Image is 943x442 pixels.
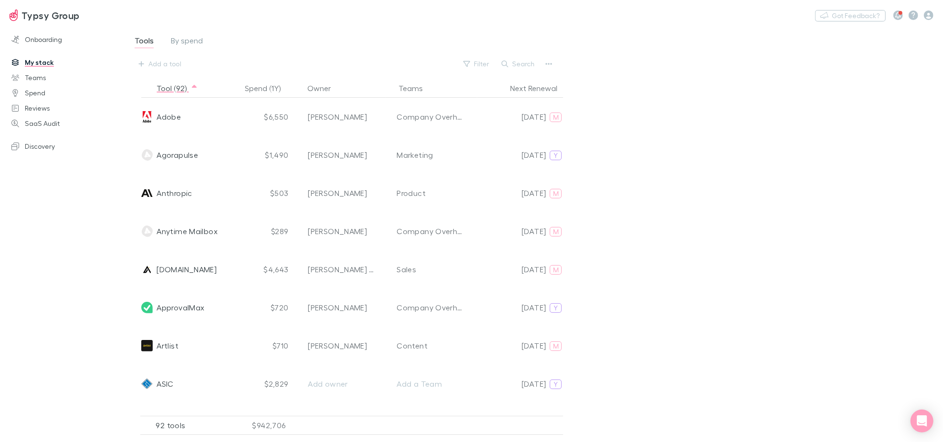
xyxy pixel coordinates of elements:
[911,410,933,432] div: Open Intercom Messenger
[497,414,568,430] button: [DATE]M
[308,226,367,237] div: [PERSON_NAME]
[397,378,442,390] div: Add a Team
[2,139,130,154] a: Discovery
[302,185,382,201] button: [PERSON_NAME]
[522,226,546,237] p: [DATE]
[522,264,546,275] p: [DATE]
[2,55,130,70] a: My stack
[141,264,153,275] img: Apollo.io's Logo
[2,101,130,116] a: Reviews
[397,302,465,313] div: Company Overheads
[302,376,382,391] button: Add owner
[522,149,546,161] p: [DATE]
[308,187,367,199] div: [PERSON_NAME]
[397,340,428,351] div: Content
[308,149,367,161] div: [PERSON_NAME]
[553,189,559,198] span: M
[510,79,569,98] button: Next Renewal
[302,338,382,353] button: [PERSON_NAME]
[141,302,153,313] img: ApprovalMax's Logo
[2,70,130,85] a: Teams
[497,147,568,163] button: [DATE]Y
[2,116,130,131] a: SaaS Audit
[497,185,568,201] button: [DATE]M
[141,111,153,123] img: Adobe Acrobat DC's Logo
[10,10,18,21] img: Typsy Group's Logo
[497,58,540,70] button: Search
[241,327,294,365] div: $710
[522,302,546,313] p: [DATE]
[497,109,568,124] button: [DATE]M
[307,79,342,98] button: Owner
[241,136,294,174] div: $1,490
[245,79,292,98] button: Spend (1Y)
[21,10,80,21] h3: Typsy Group
[148,58,181,70] div: Add a tool
[236,416,303,435] div: $942,706
[241,365,294,403] div: $2,829
[4,4,85,27] a: Typsy Group
[390,338,471,353] button: Content
[157,327,178,365] span: Artlist
[302,262,382,277] button: [PERSON_NAME] - Typsy
[241,288,294,327] div: $720
[157,365,173,403] span: ASIC
[397,149,433,161] div: Marketing
[157,174,192,212] span: Anthropic
[157,250,217,288] span: [DOMAIN_NAME]
[553,266,559,274] span: M
[302,147,382,163] button: [PERSON_NAME]
[390,376,471,391] button: Add a Team
[554,380,558,389] span: Y
[497,376,568,391] button: [DATE]Y
[554,151,558,160] span: Y
[140,416,236,435] div: 92 tools
[157,288,204,327] span: ApprovalMax
[157,98,181,136] span: Adobe
[308,340,367,351] div: [PERSON_NAME]
[308,378,376,390] div: Add owner
[553,113,559,122] span: M
[134,56,187,72] button: Add a tool
[241,403,294,441] div: $5,281
[522,340,546,351] p: [DATE]
[398,79,434,98] button: Teams
[141,226,153,237] img: Anytime Mailbox's Logo
[497,338,568,353] button: [DATE]M
[157,403,190,441] span: Atlassian
[302,224,382,239] button: [PERSON_NAME]
[141,340,153,351] img: Artlist's Logo
[497,300,568,315] button: [DATE]Y
[135,36,154,48] span: Tools
[241,250,294,288] div: $4,643
[308,302,367,313] div: [PERSON_NAME]
[141,149,153,161] img: Agorapulse's Logo
[308,264,376,275] div: [PERSON_NAME] - Typsy
[157,79,198,98] button: Tool (92)
[157,136,198,174] span: Agorapulse
[397,226,465,237] div: Company Overheads
[241,174,294,212] div: $503
[390,414,471,430] button: Product
[397,264,416,275] div: Sales
[302,300,382,315] button: [PERSON_NAME]
[390,300,471,315] button: Company Overheads
[553,342,559,350] span: M
[157,212,218,250] span: Anytime Mailbox
[2,32,130,47] a: Onboarding
[241,98,294,136] div: $6,550
[397,187,426,199] div: Product
[497,224,568,239] button: [DATE]M
[522,111,546,123] p: [DATE]
[141,378,153,390] img: ASIC's Logo
[241,212,294,250] div: $289
[141,187,153,199] img: Anthropic's Logo
[390,224,471,239] button: Company Overheads
[522,378,546,390] p: [DATE]
[390,147,471,163] button: Marketing
[390,109,471,124] button: Company Overheads
[815,10,886,21] button: Got Feedback?
[171,36,203,48] span: By spend
[554,304,558,312] span: Y
[459,58,495,70] button: Filter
